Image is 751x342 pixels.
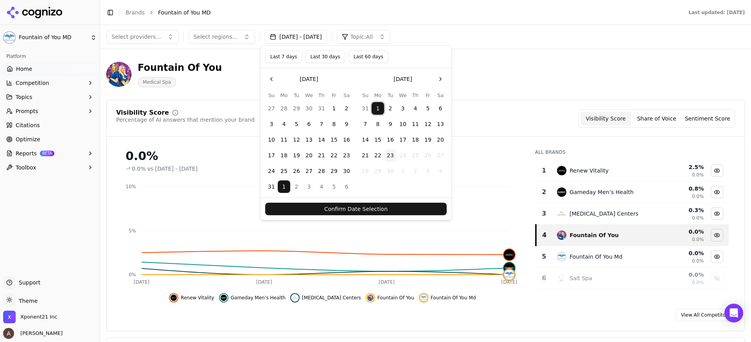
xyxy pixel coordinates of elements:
[654,206,704,214] div: 0.3 %
[3,147,97,160] button: ReportsBETA
[126,9,145,16] a: Brands
[16,149,37,157] span: Reports
[265,30,327,44] button: [DATE] - [DATE]
[265,92,353,193] table: August 2025
[501,279,517,285] tspan: [DATE]
[328,118,340,130] button: Friday, August 8th, 2025
[688,9,745,16] div: Last updated: [DATE]
[3,311,16,323] img: Xponent21 Inc
[372,149,384,162] button: Monday, September 22nd, 2025
[3,77,97,89] button: Competition
[169,293,214,302] button: Hide renew vitality data
[3,119,97,131] a: Citations
[265,73,278,85] button: Go to the Previous Month
[290,118,303,130] button: Tuesday, August 5th, 2025
[340,102,353,115] button: Saturday, August 2nd, 2025
[16,121,40,129] span: Citations
[221,295,227,301] img: gameday men’s health
[3,91,97,103] button: Topics
[434,133,447,146] button: Saturday, September 20th, 2025
[557,187,566,197] img: gameday men’s health
[420,295,427,301] img: fountain of you md
[711,250,723,263] button: Hide fountain of you md data
[409,92,422,99] th: Thursday
[134,279,150,285] tspan: [DATE]
[181,295,214,301] span: Renew Vitality
[570,274,592,282] div: Salt Spa
[315,165,328,177] button: Thursday, August 28th, 2025
[359,118,372,130] button: Sunday, September 7th, 2025
[536,203,729,225] tr: 3serotonin centers[MEDICAL_DATA] Centers0.3%0.0%Hide serotonin centers data
[40,151,54,156] span: BETA
[384,133,397,146] button: Tuesday, September 16th, 2025
[328,102,340,115] button: Friday, August 1st, 2025
[372,133,384,146] button: Monday, September 15th, 2025
[372,92,384,99] th: Monday
[303,180,315,193] button: Wednesday, September 3rd, 2025
[570,231,619,239] div: Fountain Of You
[265,133,278,146] button: Sunday, August 10th, 2025
[138,77,176,87] span: Medical Spa
[303,118,315,130] button: Wednesday, August 6th, 2025
[557,209,566,218] img: serotonin centers
[692,279,704,286] span: 0.0%
[692,172,704,178] span: 0.0%
[540,230,550,240] div: 4
[290,165,303,177] button: Tuesday, August 26th, 2025
[194,33,238,41] span: Select regions...
[315,133,328,146] button: Thursday, August 14th, 2025
[570,253,622,261] div: Fountain Of You Md
[631,112,682,126] button: Share of Voice
[3,105,97,117] button: Prompts
[539,274,550,283] div: 6
[3,311,57,323] button: Open organization switcher
[419,293,476,302] button: Hide fountain of you md data
[303,102,315,115] button: Wednesday, July 30th, 2025
[16,65,32,73] span: Home
[536,268,729,289] tr: 6salt spaSalt Spa0.0%0.0%Show salt spa data
[724,304,743,322] div: Open Intercom Messenger
[692,215,704,221] span: 0.0%
[340,92,353,99] th: Saturday
[570,188,634,196] div: Gameday Men’s Health
[711,186,723,198] button: Hide gameday men’s health data
[126,184,136,189] tspan: 10%
[290,92,303,99] th: Tuesday
[359,133,372,146] button: Sunday, September 14th, 2025
[116,110,169,116] div: Visibility Score
[265,180,278,193] button: Sunday, August 31st, 2025
[654,228,704,236] div: 0.0 %
[367,295,374,301] img: fountain of you
[504,263,515,274] img: gameday men’s health
[557,252,566,261] img: fountain of you md
[328,180,340,193] button: Friday, September 5th, 2025
[328,149,340,162] button: Friday, August 22nd, 2025
[692,236,704,243] span: 0.0%
[278,165,290,177] button: Monday, August 25th, 2025
[711,164,723,177] button: Hide renew vitality data
[409,102,422,115] button: Thursday, September 4th, 2025
[504,249,515,260] img: renew vitality
[539,166,550,175] div: 1
[303,165,315,177] button: Wednesday, August 27th, 2025
[129,228,136,234] tspan: 5%
[265,203,447,215] button: Confirm Date Selection
[3,31,16,44] img: Fountain of You MD
[147,165,198,173] span: vs [DATE] - [DATE]
[290,102,303,115] button: Tuesday, July 29th, 2025
[16,79,49,87] span: Competition
[3,328,14,339] img: Allison Donnelly
[111,33,161,41] span: Select providers...
[340,165,353,177] button: Saturday, August 30th, 2025
[315,102,328,115] button: Thursday, July 31st, 2025
[106,62,131,87] img: Fountain of You
[711,272,723,284] button: Show salt spa data
[359,92,447,177] table: September 2025
[536,246,729,268] tr: 5fountain of you mdFountain Of You Md0.0%0.0%Hide fountain of you md data
[692,258,704,264] span: 0.0%
[692,193,704,200] span: 0.0%
[265,92,278,99] th: Sunday
[536,225,729,246] tr: 4fountain of youFountain Of You0.0%0.0%Hide fountain of you data
[16,298,38,304] span: Theme
[231,295,286,301] span: Gameday Men’s Health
